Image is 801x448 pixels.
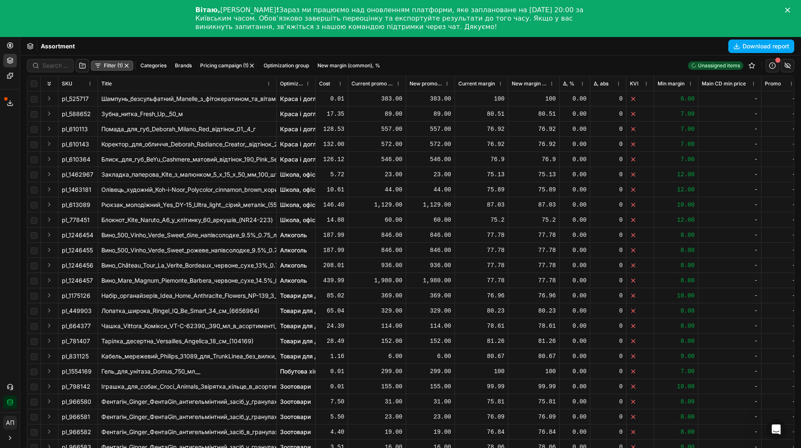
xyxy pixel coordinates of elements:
div: 77.78 [458,231,505,239]
div: 0 [594,276,623,285]
button: Expand [44,427,54,437]
span: pl_1175126 [62,292,90,300]
button: Expand [44,381,54,391]
div: 152.00 [410,337,451,345]
div: 8.00 [658,246,695,254]
button: Pricing campaign (1) [197,61,259,71]
div: Вино_Mare_Magnum_Piemonte_Barbera_червоне_сухе_14.5%_0.75_л_ [101,276,273,285]
div: 439.99 [319,276,344,285]
div: 0.00 [563,95,587,103]
button: Expand [44,351,54,361]
div: 0.00 [563,155,587,164]
div: 75.2 [512,216,556,224]
div: 80.51 [512,110,556,118]
div: 0.01 [319,95,344,103]
span: Title [101,80,112,87]
div: 0 [594,231,623,239]
div: 7.00 [658,110,695,118]
div: 5.72 [319,170,344,179]
a: Краса і догляд [280,140,323,148]
button: Expand [44,411,54,421]
span: Δ, abs [594,80,608,87]
b: Вітаю, [196,6,220,14]
div: 80.23 [458,307,505,315]
div: - [702,110,758,118]
button: Expand [44,124,54,134]
div: 76.9 [458,155,505,164]
div: 7.00 [658,140,695,148]
div: 10.61 [319,186,344,194]
div: 546.00 [352,155,402,164]
b: ! [276,6,279,14]
div: 0 [594,155,623,164]
div: 78.61 [458,322,505,330]
div: 0.00 [563,110,587,118]
div: 572.00 [352,140,402,148]
div: 9.00 [658,352,695,361]
button: Expand [44,139,54,149]
div: 1,129.00 [352,201,402,209]
button: Expand [44,93,54,103]
div: 80.67 [512,352,556,361]
div: - [765,216,796,224]
button: АП [3,416,17,429]
div: - [765,246,796,254]
div: 114.00 [410,322,451,330]
div: 60.00 [352,216,402,224]
span: pl_1554169 [62,367,92,376]
div: 65.04 [319,307,344,315]
div: 128.53 [319,125,344,133]
div: 80.67 [458,352,505,361]
div: 77.78 [512,261,556,270]
button: Optimization group [260,61,312,71]
nav: breadcrumb [41,42,75,50]
a: Зоотовари [280,413,311,421]
div: - [765,352,796,361]
span: Main CD min price [702,80,746,87]
button: Expand [44,290,54,300]
div: 0 [594,140,623,148]
span: pl_831125 [62,352,89,361]
div: 0.00 [563,231,587,239]
div: Close [785,8,793,13]
input: Search by SKU or title [42,61,69,70]
div: Чашка_Vittora_Комікси_VT-C-62390,_390_мл_в_асортименті_(107028) [101,322,273,330]
div: - [702,125,758,133]
button: Expand [44,199,54,209]
div: 557.00 [410,125,451,133]
button: Expand [44,396,54,406]
div: 126.12 [319,155,344,164]
div: 0 [594,95,623,103]
a: Школа, офіс та книги [280,170,341,179]
div: 572.00 [410,140,451,148]
div: 0 [594,201,623,209]
div: 77.78 [458,246,505,254]
div: 10.00 [658,292,695,300]
div: 0.00 [563,170,587,179]
div: 369.00 [352,292,402,300]
div: 80.51 [458,110,505,118]
div: 0.00 [563,276,587,285]
button: Expand [44,366,54,376]
div: 1,129.00 [410,201,451,209]
span: pl_1246455 [62,246,93,254]
button: Expand [44,230,54,240]
div: 1,980.00 [410,276,451,285]
span: pl_613089 [62,201,90,209]
div: 100 [458,95,505,103]
div: 0.00 [563,322,587,330]
div: 23.00 [352,170,402,179]
button: Expand [44,336,54,346]
div: 369.00 [410,292,451,300]
span: pl_449903 [62,307,92,315]
div: 12.00 [658,170,695,179]
span: Cost [319,80,330,87]
button: Filter (1) [91,61,133,71]
a: Побутова хімія [280,367,324,376]
button: Expand [44,169,54,179]
button: Expand [44,109,54,119]
div: - [765,140,796,148]
a: Товари для дому [280,322,330,330]
div: 114.00 [352,322,402,330]
div: 846.00 [352,246,402,254]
